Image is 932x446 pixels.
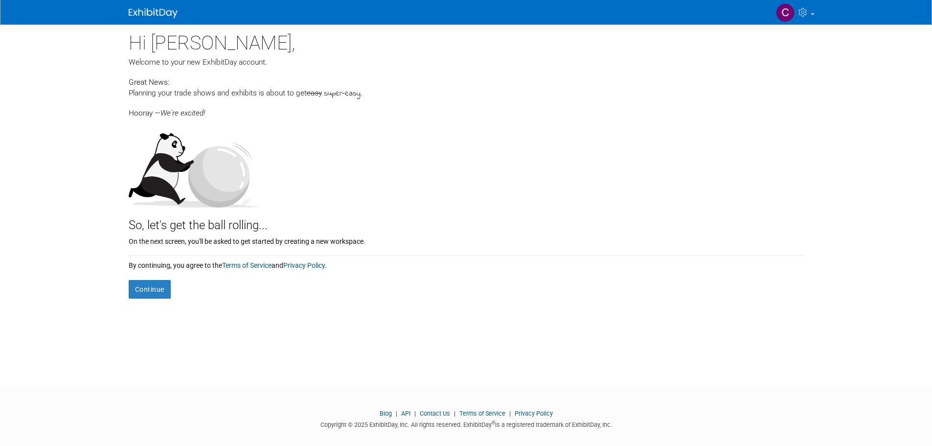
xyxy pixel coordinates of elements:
[129,256,804,270] div: By continuing, you agree to the and .
[324,88,361,99] span: super-easy
[412,410,418,417] span: |
[129,280,171,299] button: Continue
[129,57,804,68] div: Welcome to your new ExhibitDay account.
[129,8,178,18] img: ExhibitDay
[129,99,804,118] div: Hooray —
[222,261,272,269] a: Terms of Service
[515,410,553,417] a: Privacy Policy
[129,24,804,57] div: Hi [PERSON_NAME],
[129,88,804,99] div: Planning your trade shows and exhibits is about to get .
[129,208,804,234] div: So, let's get the ball rolling...
[129,234,804,246] div: On the next screen, you'll be asked to get started by creating a new workspace.
[492,420,495,425] sup: ®
[160,109,205,117] span: We're excited!
[776,3,795,22] img: Chloe Fung
[129,76,804,88] div: Great News:
[393,410,400,417] span: |
[452,410,458,417] span: |
[380,410,392,417] a: Blog
[129,123,261,208] img: Let's get the ball rolling
[283,261,325,269] a: Privacy Policy
[507,410,513,417] span: |
[307,89,322,97] span: easy
[401,410,410,417] a: API
[459,410,505,417] a: Terms of Service
[420,410,450,417] a: Contact Us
